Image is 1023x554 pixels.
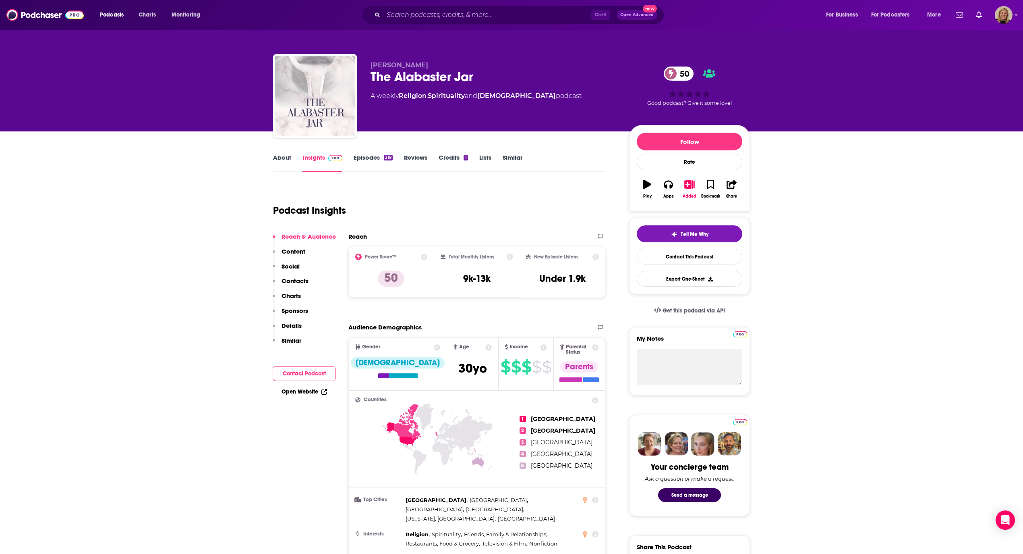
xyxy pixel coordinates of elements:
span: , [482,539,527,548]
span: [US_STATE], [GEOGRAPHIC_DATA] [406,515,495,522]
p: Charts [282,292,301,300]
p: Details [282,322,302,329]
div: Rate [637,154,742,170]
div: [DEMOGRAPHIC_DATA] [351,357,445,369]
h2: Power Score™ [365,254,396,260]
span: [GEOGRAPHIC_DATA] [531,450,592,458]
span: Good podcast? Give it some love! [647,100,732,106]
span: Gender [362,344,380,350]
span: $ [501,360,510,373]
img: Jon Profile [718,432,741,456]
h2: Reach [348,233,367,240]
a: Contact This Podcast [637,249,742,265]
h3: 9k-13k [463,273,491,285]
span: , [406,539,480,548]
label: My Notes [637,335,742,349]
div: Apps [663,194,674,199]
span: Ctrl K [591,10,610,20]
a: Similar [503,154,522,172]
a: Show notifications dropdown [953,8,966,22]
span: , [466,505,524,514]
img: Podchaser Pro [328,155,342,161]
span: New [643,5,657,12]
div: Open Intercom Messenger [996,510,1015,530]
div: A weekly podcast [371,91,582,101]
h3: Share This Podcast [637,543,692,551]
button: Bookmark [700,175,721,204]
a: Episodes219 [354,154,393,172]
span: Get this podcast via API [663,307,725,314]
img: Barbara Profile [665,432,688,456]
a: Charts [133,8,161,21]
span: Monitoring [172,9,200,21]
button: Play [637,175,658,204]
p: Contacts [282,277,309,285]
span: Friends, Family & Relationships [464,531,546,537]
span: 50 [672,67,694,81]
div: Bookmark [701,194,720,199]
span: Countries [364,397,387,402]
span: [GEOGRAPHIC_DATA] [531,415,595,423]
span: Logged in as avansolkema [995,6,1013,24]
span: 1 [520,416,526,422]
button: Export One-Sheet [637,271,742,287]
button: Contacts [273,277,309,292]
img: Podchaser - Follow, Share and Rate Podcasts [6,7,84,23]
img: Sydney Profile [638,432,661,456]
h3: Under 1.9k [539,273,586,285]
span: 3 [520,439,526,446]
p: Social [282,262,300,270]
span: For Business [826,9,858,21]
span: Nonfiction [529,540,557,547]
span: [GEOGRAPHIC_DATA] [466,506,523,512]
span: $ [532,360,541,373]
span: [GEOGRAPHIC_DATA] [498,515,555,522]
img: tell me why sparkle [671,231,677,237]
input: Search podcasts, credits, & more... [383,8,591,21]
button: Reach & Audience [273,233,336,248]
a: [DEMOGRAPHIC_DATA] [477,92,556,100]
button: Share [721,175,742,204]
h2: Audience Demographics [348,323,422,331]
p: Sponsors [282,307,308,314]
button: Sponsors [273,307,308,322]
button: tell me why sparkleTell Me Why [637,225,742,242]
img: Podchaser Pro [733,419,747,425]
img: User Profile [995,6,1013,24]
span: Tell Me Why [681,231,708,237]
span: , [406,514,496,523]
a: Credits1 [439,154,468,172]
span: [GEOGRAPHIC_DATA] [406,506,463,512]
span: Spirituality [432,531,461,537]
span: 5 [520,462,526,469]
span: , [406,496,468,505]
a: The Alabaster Jar [275,56,355,136]
span: , [406,505,464,514]
div: Added [683,194,696,199]
div: Share [726,194,737,199]
span: [GEOGRAPHIC_DATA] [470,497,527,503]
a: Open Website [282,388,327,395]
span: Podcasts [100,9,124,21]
span: Parental Status [566,344,591,355]
div: Your concierge team [651,462,729,472]
div: Ask a question or make a request. [645,475,734,482]
span: More [927,9,941,21]
span: $ [511,360,521,373]
button: Show profile menu [995,6,1013,24]
button: open menu [922,8,951,21]
a: Spirituality [428,92,465,100]
span: $ [542,360,551,373]
button: Content [273,248,305,262]
div: Search podcasts, credits, & more... [369,6,672,24]
a: Get this podcast via API [648,301,731,321]
a: InsightsPodchaser Pro [302,154,342,172]
span: [GEOGRAPHIC_DATA] [531,462,592,469]
span: For Podcasters [871,9,910,21]
span: 2 [520,427,526,434]
div: 219 [384,155,393,160]
button: open menu [94,8,134,21]
h3: Top Cities [355,497,402,502]
a: 50 [664,67,694,81]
